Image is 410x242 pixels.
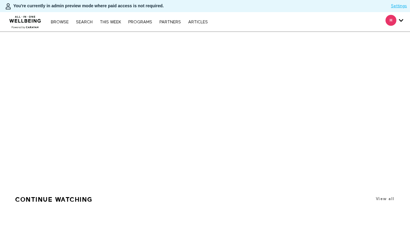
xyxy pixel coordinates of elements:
[376,197,395,201] a: View all
[185,20,211,24] a: ARTICLES
[7,11,44,29] img: CARAVAN
[97,20,124,24] a: THIS WEEK
[5,3,12,10] img: person-bdfc0eaa9744423c596e6e1c01710c89950b1dff7c83b5d61d716cfd8139584f.svg
[15,193,93,206] a: Continue Watching
[156,20,184,24] a: PARTNERS
[73,20,96,24] a: Search
[125,20,155,24] a: PROGRAMS
[48,19,211,25] nav: Primary
[48,20,72,24] a: Browse
[381,12,408,32] div: Secondary
[391,3,407,9] a: Settings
